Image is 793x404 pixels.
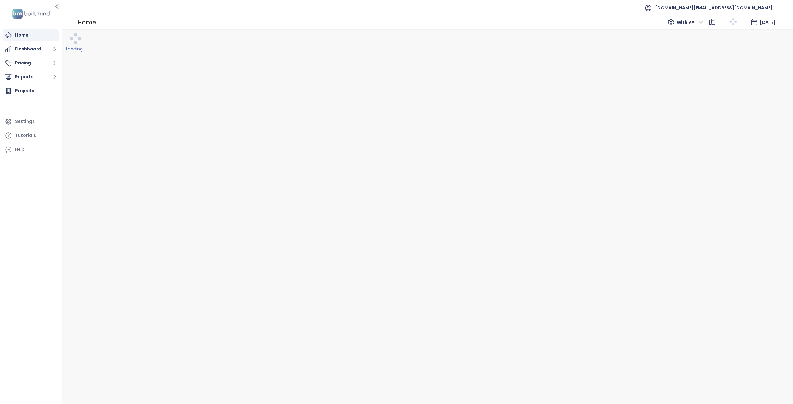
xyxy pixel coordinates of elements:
[3,71,59,83] button: Reports
[3,129,59,142] a: Tutorials
[655,0,773,15] span: [DOMAIN_NAME][EMAIL_ADDRESS][DOMAIN_NAME]
[15,146,24,153] div: Help
[760,19,776,25] span: [DATE]
[15,31,28,39] div: Home
[66,46,85,52] div: Loading...
[15,118,35,125] div: Settings
[3,29,59,41] a: Home
[11,7,51,20] img: logo
[77,16,96,28] div: Home
[3,85,59,97] a: Projects
[3,43,59,55] button: Dashboard
[3,115,59,128] a: Settings
[15,87,34,95] div: Projects
[677,18,703,27] span: With VAT
[15,132,36,139] div: Tutorials
[3,143,59,156] div: Help
[3,57,59,69] button: Pricing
